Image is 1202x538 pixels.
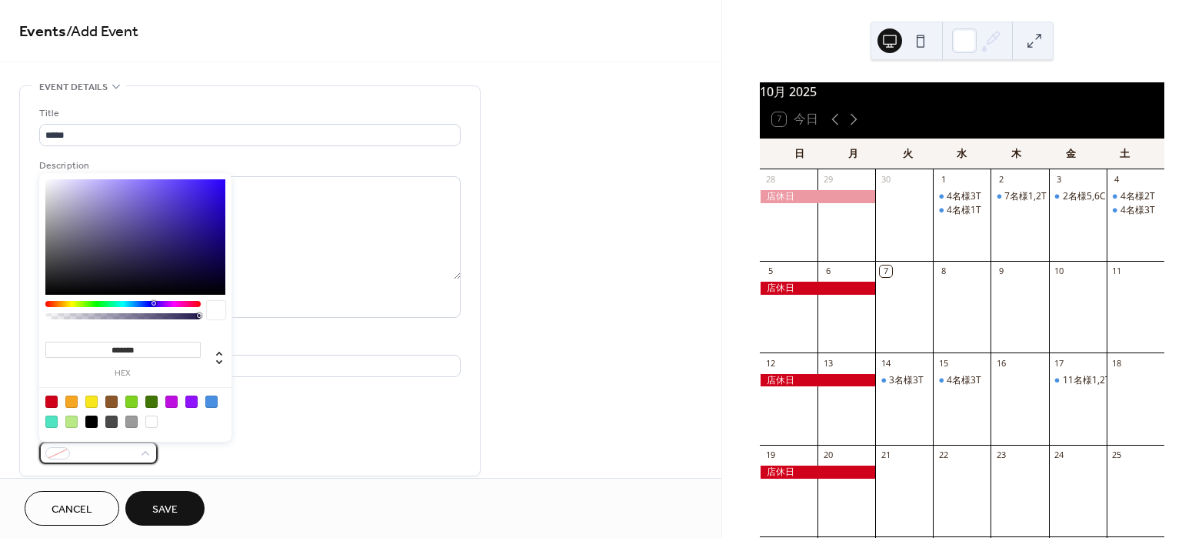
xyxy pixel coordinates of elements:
div: 12 [764,357,776,369]
div: 店休日 [760,374,875,387]
div: 11名様1,2T [1049,374,1107,387]
div: 4名様2T [1120,190,1155,203]
button: Cancel [25,491,119,526]
span: Save [152,502,178,518]
div: 17 [1054,357,1065,369]
div: #BD10E0 [165,396,178,408]
div: 木 [989,139,1044,169]
div: 2名様5,6C [1063,190,1106,203]
div: 24 [1054,449,1065,461]
div: 16 [995,357,1007,369]
div: 4名様3T [1120,204,1155,217]
a: Events [19,17,66,47]
div: 9 [995,266,1007,277]
div: #4A4A4A [105,416,118,428]
div: #4A90E2 [205,396,218,408]
div: #D0021B [45,396,58,408]
div: 20 [822,449,834,461]
div: 4名様3T [947,374,981,387]
div: 4名様1T [933,204,991,217]
div: #F5A623 [65,396,78,408]
label: hex [45,369,201,378]
div: 5 [764,266,776,277]
div: 7名様1,2T [991,190,1048,203]
div: 6 [822,266,834,277]
div: 22 [937,449,949,461]
div: #8B572A [105,396,118,408]
div: 30 [880,174,891,185]
div: 15 [937,357,949,369]
div: 4名様3T [947,190,981,203]
div: 2名様5,6C [1049,190,1107,203]
div: 28 [764,174,776,185]
div: 8 [937,266,949,277]
div: Location [39,336,458,353]
div: 11 [1111,266,1123,277]
div: 店休日 [760,190,875,203]
div: Description [39,158,458,174]
div: #B8E986 [65,416,78,428]
div: 2 [995,174,1007,185]
span: Cancel [52,502,92,518]
div: 29 [822,174,834,185]
div: 1 [937,174,949,185]
div: 21 [880,449,891,461]
div: 13 [822,357,834,369]
div: #50E3C2 [45,416,58,428]
div: #7ED321 [125,396,138,408]
div: 7 [880,266,891,277]
div: 25 [1111,449,1123,461]
div: 11名様1,2T [1063,374,1110,387]
div: 4名様3T [933,374,991,387]
div: 7名様1,2T [1004,190,1047,203]
div: 19 [764,449,776,461]
div: 土 [1097,139,1152,169]
div: 日 [772,139,827,169]
div: 4名様1T [947,204,981,217]
div: 3名様3T [889,374,924,387]
span: / Add Event [66,17,138,47]
div: 4 [1111,174,1123,185]
div: 10月 2025 [760,82,1164,101]
div: #000000 [85,416,98,428]
div: Title [39,105,458,122]
span: Event details [39,79,108,95]
div: 18 [1111,357,1123,369]
div: #9013FE [185,396,198,408]
div: 14 [880,357,891,369]
div: 3 [1054,174,1065,185]
div: #9B9B9B [125,416,138,428]
div: 4名様3T [933,190,991,203]
button: Save [125,491,205,526]
div: 水 [935,139,990,169]
div: #F8E71C [85,396,98,408]
div: #417505 [145,396,158,408]
div: 10 [1054,266,1065,277]
div: 火 [881,139,935,169]
div: 23 [995,449,1007,461]
div: 4名様2T [1107,190,1164,203]
div: 店休日 [760,466,875,479]
div: 4名様3T [1107,204,1164,217]
div: 店休日 [760,282,875,295]
div: 金 [1044,139,1098,169]
div: 3名様3T [875,374,933,387]
div: 月 [826,139,881,169]
div: #FFFFFF [145,416,158,428]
